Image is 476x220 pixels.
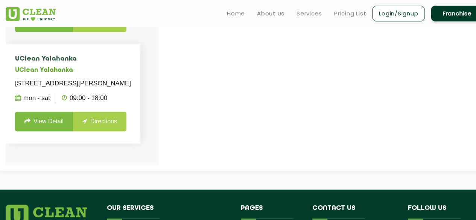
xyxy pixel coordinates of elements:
[372,6,425,21] a: Login/Signup
[408,205,474,219] h4: Follow us
[257,9,284,18] a: About us
[6,7,56,21] img: UClean Laundry and Dry Cleaning
[312,205,397,219] h4: Contact us
[107,205,230,219] h4: Our Services
[241,205,301,219] h4: Pages
[15,112,73,131] a: View Detail
[62,93,107,103] p: 09:00 - 18:00
[15,67,131,74] h5: UClean Yalahanka
[15,55,131,63] h4: UClean Yalahanka
[227,9,245,18] a: Home
[15,78,131,89] p: [STREET_ADDRESS][PERSON_NAME]
[297,9,322,18] a: Services
[73,112,126,131] a: Directions
[334,9,366,18] a: Pricing List
[15,93,50,103] p: Mon - Sat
